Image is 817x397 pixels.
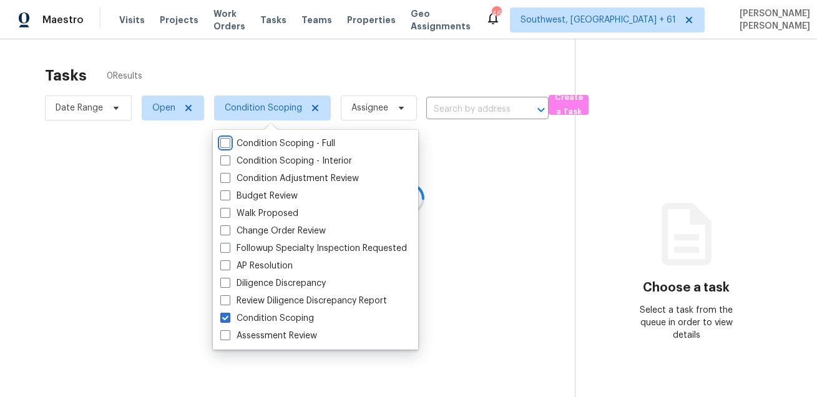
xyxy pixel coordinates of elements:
label: Review Diligence Discrepancy Report [220,295,387,307]
label: AP Resolution [220,260,293,272]
label: Followup Specialty Inspection Requested [220,242,407,255]
label: Budget Review [220,190,298,202]
label: Condition Scoping [220,312,314,325]
label: Assessment Review [220,330,317,342]
label: Change Order Review [220,225,326,237]
label: Condition Adjustment Review [220,172,359,185]
label: Condition Scoping - Interior [220,155,352,167]
div: 469 [492,7,501,20]
label: Diligence Discrepancy [220,277,326,290]
label: Condition Scoping - Full [220,137,335,150]
label: Walk Proposed [220,207,298,220]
